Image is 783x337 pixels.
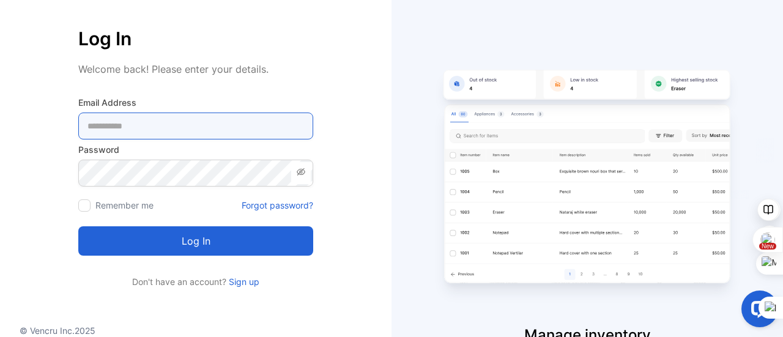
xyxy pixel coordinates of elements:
button: Log in [78,226,313,256]
iframe: LiveChat chat widget [732,286,783,337]
label: Password [78,143,313,156]
p: Log In [78,24,313,53]
label: Email Address [78,96,313,109]
a: Forgot password? [242,199,313,212]
p: Welcome back! Please enter your details. [78,62,313,76]
p: Don't have an account? [78,275,313,288]
label: Remember me [95,200,154,210]
img: slider image [434,49,740,324]
a: Sign up [226,276,259,287]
